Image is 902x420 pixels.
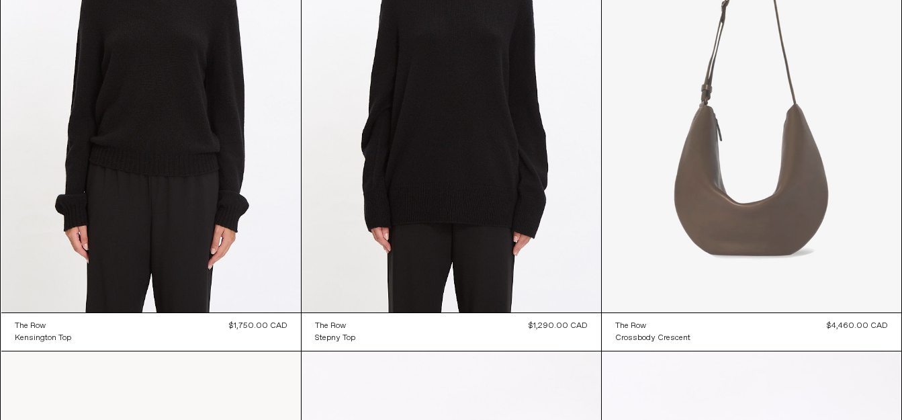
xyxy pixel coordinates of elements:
a: The Row [315,320,355,332]
a: The Row [15,320,71,332]
a: Kensington Top [15,332,71,344]
div: $1,290.00 CAD [529,320,588,332]
a: Stepny Top [315,332,355,344]
div: The Row [315,321,346,332]
div: $1,750.00 CAD [229,320,287,332]
div: Crossbody Crescent [615,333,690,344]
a: The Row [615,320,690,332]
div: Kensington Top [15,333,71,344]
div: The Row [615,321,646,332]
div: Stepny Top [315,333,355,344]
a: Crossbody Crescent [615,332,690,344]
div: The Row [15,321,46,332]
div: $4,460.00 CAD [827,320,888,332]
